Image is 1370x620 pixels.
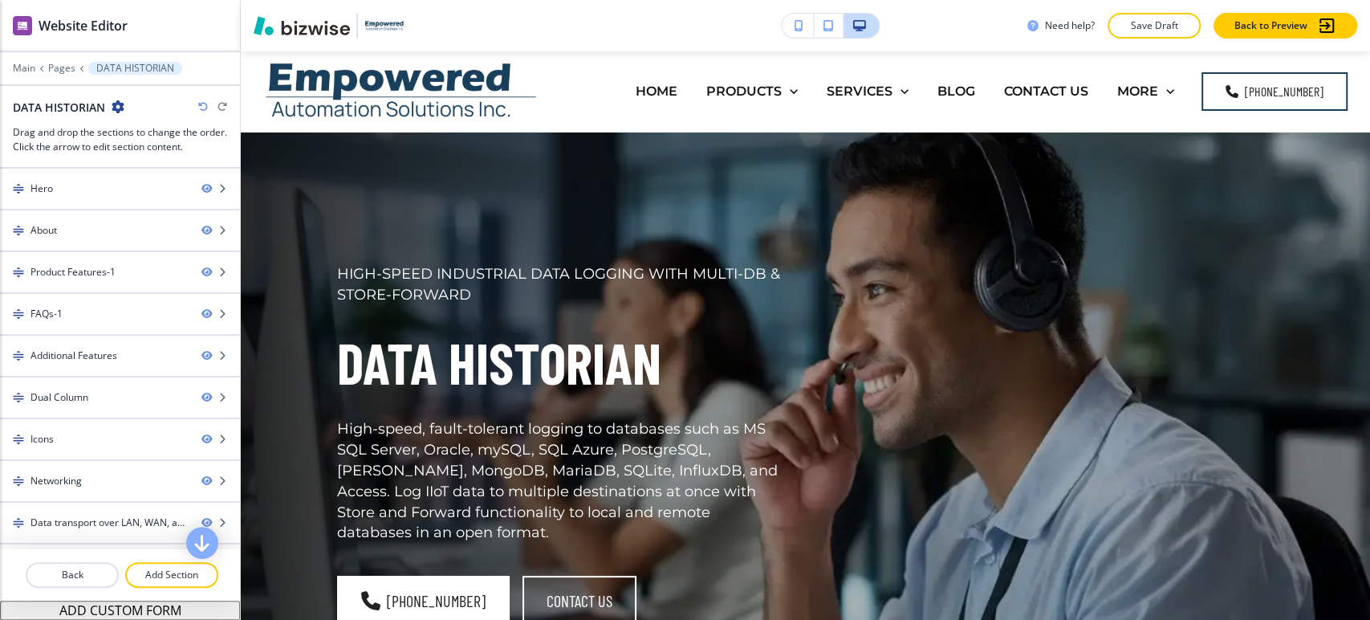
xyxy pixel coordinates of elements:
[13,267,24,278] img: Drag
[30,223,57,238] div: About
[937,82,975,100] p: BLOG
[13,16,32,35] img: editor icon
[337,325,787,400] p: Data Historian
[30,432,54,447] div: Icons
[636,82,677,100] p: HOME
[265,57,538,124] img: Empowered Automation Solutions Inc.
[13,225,24,236] img: Drag
[1004,82,1088,100] p: CONTACT US
[30,516,189,530] div: Data transport over LAN, WAN, and Internet.
[125,562,218,588] button: Add Section
[30,307,63,321] div: FAQs-1
[827,82,892,100] p: SERVICES
[1128,18,1180,33] p: Save Draft
[706,82,782,100] p: PRODUCTS
[13,308,24,320] img: Drag
[27,568,117,582] p: Back
[30,390,88,405] div: Dual Column
[96,63,174,74] p: DATA HISTORIAN
[1108,13,1201,39] button: Save Draft
[254,16,350,35] img: Bizwise Logo
[13,475,24,487] img: Drag
[48,63,75,74] button: Pages
[13,183,24,194] img: Drag
[30,349,117,363] div: Additional Features
[30,265,116,279] div: Product Features-1
[39,16,128,35] h2: Website Editor
[1201,72,1348,111] a: [PHONE_NUMBER]
[337,264,787,306] p: HIGH-SPEED INDUSTRIAL DATA LOGGING WITH MULTI-DB & STORE-FORWARD
[1045,18,1095,33] h3: Need help?
[1234,18,1307,33] p: Back to Preview
[13,63,35,74] button: Main
[13,517,24,528] img: Drag
[26,562,119,588] button: Back
[13,392,24,403] img: Drag
[30,182,53,196] div: Hero
[364,20,408,31] img: Your Logo
[337,419,787,544] p: High-speed, fault-tolerant logging to databases such as MS SQL Server, Oracle, mySQL, SQL Azure, ...
[127,568,217,582] p: Add Section
[1117,82,1158,100] p: MORE
[1213,13,1357,39] button: Back to Preview
[88,62,182,75] button: DATA HISTORIAN
[30,474,82,488] div: Networking
[13,350,24,361] img: Drag
[13,99,105,116] h2: DATA HISTORIAN
[13,125,227,154] h3: Drag and drop the sections to change the order. Click the arrow to edit section content.
[13,434,24,445] img: Drag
